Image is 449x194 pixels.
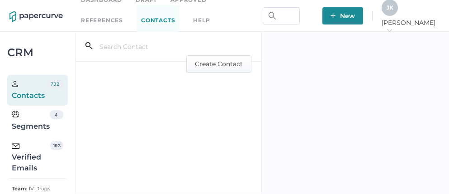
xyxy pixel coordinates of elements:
[386,27,392,34] i: arrow_right
[186,59,251,68] a: Create Contact
[12,141,50,174] div: Verified Emails
[263,7,300,24] input: Search Workspace
[50,141,63,150] div: 193
[12,110,50,132] div: Segments
[195,56,243,72] span: Create Contact
[81,15,123,25] a: References
[12,143,19,149] img: email-icon-black.c777dcea.svg
[331,7,355,24] span: New
[85,42,93,49] i: search_left
[12,111,19,118] img: segments.b9481e3d.svg
[387,4,393,11] span: J K
[322,7,363,24] button: New
[382,19,440,35] span: [PERSON_NAME]
[12,183,50,194] a: Team: IV Drugs
[12,81,18,87] img: person.20a629c4.svg
[47,79,63,88] div: 732
[193,15,210,25] div: help
[331,13,336,18] img: plus-white.e19ec114.svg
[7,48,68,57] div: CRM
[137,5,180,36] a: Contacts
[93,38,209,55] input: Search Contact
[186,55,251,73] button: Create Contact
[12,79,47,101] div: Contacts
[9,11,63,22] img: papercurve-logo-colour.7244d18c.svg
[29,185,50,192] span: IV Drugs
[50,110,63,119] div: 4
[269,12,276,19] img: search.bf03fe8b.svg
